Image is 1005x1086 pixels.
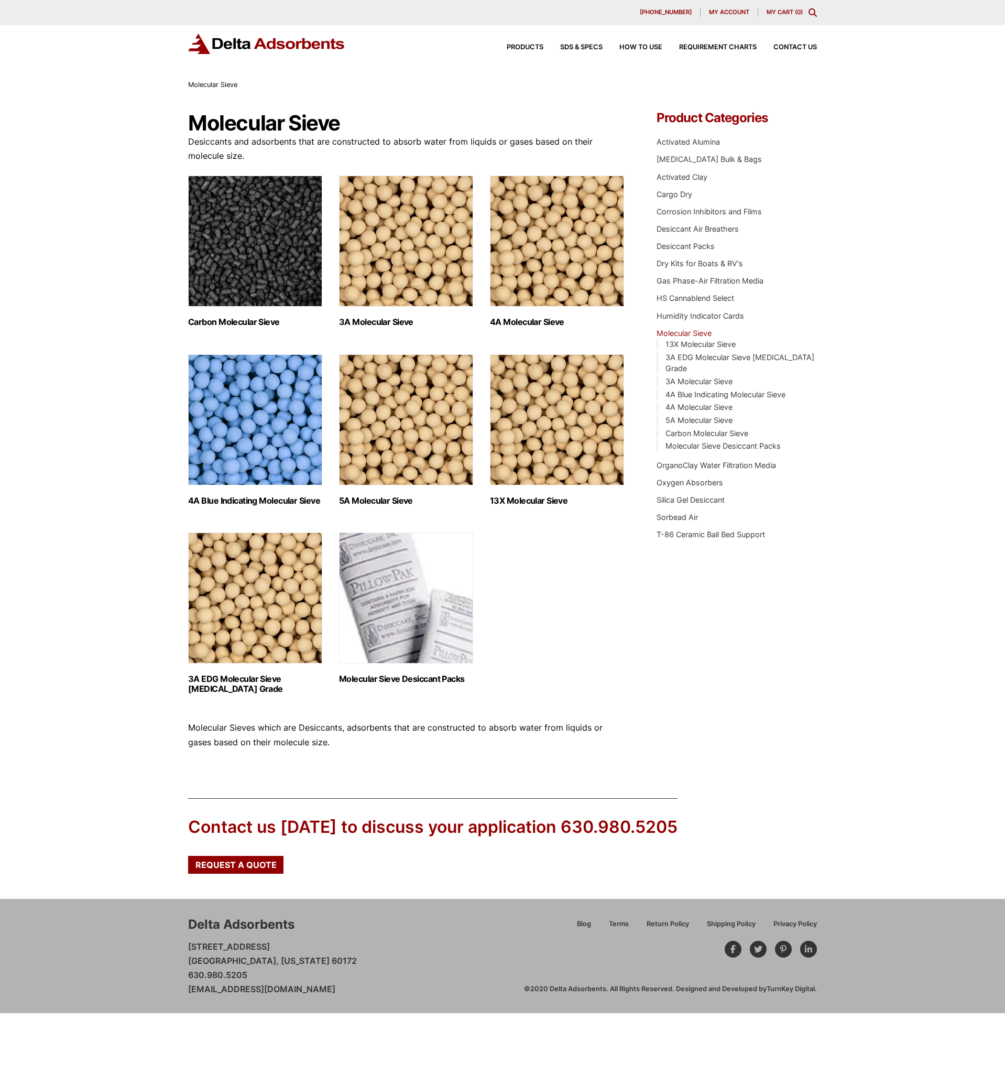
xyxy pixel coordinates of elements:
img: 5A Molecular Sieve [339,354,473,485]
img: 4A Blue Indicating Molecular Sieve [188,354,322,485]
h2: 3A Molecular Sieve [339,317,473,327]
a: 4A Blue Indicating Molecular Sieve [665,390,785,399]
a: T-86 Ceramic Ball Bed Support [657,530,765,539]
span: Return Policy [647,921,689,928]
img: 13X Molecular Sieve [490,354,624,485]
a: Desiccant Air Breathers [657,224,739,233]
h2: 3A EDG Molecular Sieve [MEDICAL_DATA] Grade [188,674,322,694]
span: Blog [577,921,591,928]
h1: Molecular Sieve [188,112,625,135]
a: Visit product category 4A Blue Indicating Molecular Sieve [188,354,322,506]
span: Requirement Charts [679,44,757,51]
a: 13X Molecular Sieve [665,340,736,349]
img: 3A Molecular Sieve [339,176,473,307]
div: Delta Adsorbents [188,916,294,933]
p: Desiccants and adsorbents that are constructed to absorb water from liquids or gases based on the... [188,135,625,163]
span: Request a Quote [195,861,277,869]
a: 5A Molecular Sieve [665,416,733,425]
a: Visit product category 4A Molecular Sieve [490,176,624,327]
div: ©2020 Delta Adsorbents. All Rights Reserved. Designed and Developed by . [524,984,817,994]
a: Visit product category 3A Molecular Sieve [339,176,473,327]
img: Delta Adsorbents [188,34,345,54]
h2: Carbon Molecular Sieve [188,317,322,327]
a: Contact Us [757,44,817,51]
span: SDS & SPECS [560,44,603,51]
a: [PHONE_NUMBER] [631,8,701,17]
a: 3A EDG Molecular Sieve [MEDICAL_DATA] Grade [665,353,814,373]
a: Activated Alumina [657,137,720,146]
a: [EMAIL_ADDRESS][DOMAIN_NAME] [188,984,335,994]
a: My Cart (0) [767,8,803,16]
a: Corrosion Inhibitors and Films [657,207,762,216]
a: Visit product category 13X Molecular Sieve [490,354,624,506]
a: SDS & SPECS [543,44,603,51]
span: How to Use [619,44,662,51]
span: Terms [609,921,629,928]
a: Return Policy [638,918,698,937]
h2: 5A Molecular Sieve [339,496,473,506]
img: 3A EDG Molecular Sieve Ethanol Grade [188,533,322,664]
a: Humidity Indicator Cards [657,311,744,320]
span: 0 [797,8,801,16]
img: Carbon Molecular Sieve [188,176,322,307]
a: Desiccant Packs [657,242,715,251]
a: Activated Clay [657,172,707,181]
h4: Product Categories [657,112,817,124]
a: OrganoClay Water Filtration Media [657,461,776,470]
h2: 4A Molecular Sieve [490,317,624,327]
a: Carbon Molecular Sieve [665,429,748,438]
a: Visit product category 5A Molecular Sieve [339,354,473,506]
img: Molecular Sieve Desiccant Packs [339,533,473,664]
a: My account [701,8,758,17]
h2: 13X Molecular Sieve [490,496,624,506]
a: How to Use [603,44,662,51]
a: Terms [600,918,638,937]
a: Dry Kits for Boats & RV's [657,259,743,268]
a: Oxygen Absorbers [657,478,723,487]
a: HS Cannablend Select [657,294,734,302]
a: Sorbead Air [657,513,698,522]
a: Products [490,44,543,51]
span: Privacy Policy [773,921,817,928]
a: Visit product category Carbon Molecular Sieve [188,176,322,327]
span: Shipping Policy [707,921,756,928]
span: Molecular Sieve [188,81,237,89]
a: Molecular Sieve Desiccant Packs [665,441,781,450]
a: Visit product category 3A EDG Molecular Sieve Ethanol Grade [188,533,322,694]
span: My account [709,9,749,15]
a: Shipping Policy [698,918,764,937]
a: 4A Molecular Sieve [665,403,733,411]
p: [STREET_ADDRESS] [GEOGRAPHIC_DATA], [US_STATE] 60172 630.980.5205 [188,940,357,997]
a: Blog [568,918,600,937]
h2: Molecular Sieve Desiccant Packs [339,674,473,684]
a: [MEDICAL_DATA] Bulk & Bags [657,155,762,164]
a: Visit product category Molecular Sieve Desiccant Packs [339,533,473,684]
a: Requirement Charts [662,44,757,51]
a: Cargo Dry [657,190,692,199]
p: Molecular Sieves which are Desiccants, adsorbents that are constructed to absorb water from liqui... [188,721,625,749]
span: [PHONE_NUMBER] [640,9,692,15]
span: Products [507,44,543,51]
h2: 4A Blue Indicating Molecular Sieve [188,496,322,506]
a: 3A Molecular Sieve [665,377,733,386]
img: 4A Molecular Sieve [490,176,624,307]
a: Request a Quote [188,856,283,874]
a: TurnKey Digital [767,985,815,993]
a: Privacy Policy [764,918,817,937]
div: Toggle Modal Content [809,8,817,17]
a: Gas Phase-Air Filtration Media [657,276,763,285]
a: Silica Gel Desiccant [657,495,725,504]
span: Contact Us [773,44,817,51]
a: Molecular Sieve [657,329,712,338]
div: Contact us [DATE] to discuss your application 630.980.5205 [188,816,678,839]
